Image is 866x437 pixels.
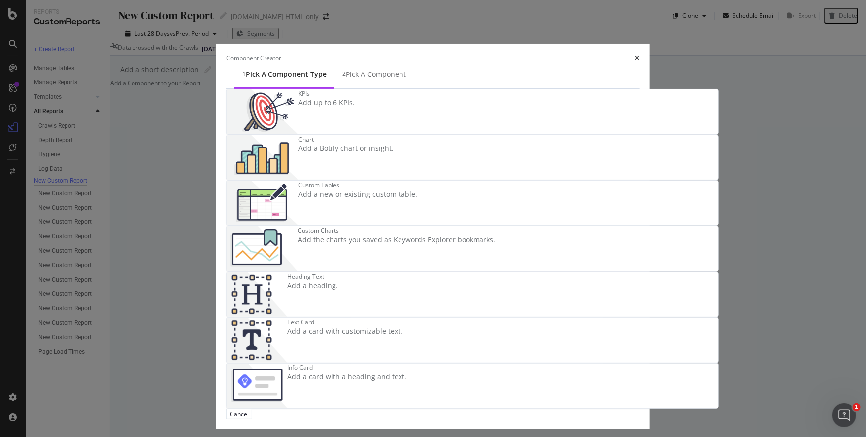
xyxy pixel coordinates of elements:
[227,181,298,225] img: CzM_nd8v.png
[298,226,496,235] div: Custom Charts
[298,189,417,199] div: Add a new or existing custom table.
[287,372,406,382] div: Add a card with a heading and text.
[227,364,287,408] img: 9fcGIRyhgxRLRpur6FCk681sBQ4rDmX99LnU5EkywwAAAAAElFTkSuQmCC
[227,272,287,317] img: CtJ9-kHf.png
[287,326,402,336] div: Add a card with customizable text.
[287,318,402,326] div: Text Card
[298,89,355,98] div: KPIs
[298,98,355,108] div: Add up to 6 KPIs.
[242,70,246,78] div: 1
[227,318,287,363] img: CIPqJSrR.png
[226,54,281,62] div: Component Creator
[287,364,406,372] div: Info Card
[287,272,338,281] div: Heading Text
[287,281,338,291] div: Add a heading.
[298,235,496,245] div: Add the charts you saved as Keywords Explorer bookmarks.
[342,70,346,78] div: 2
[227,135,298,180] img: BHjNRGjj.png
[832,403,856,427] iframe: Intercom live chat
[346,70,406,79] div: Pick a Component
[298,144,394,153] div: Add a Botify chart or insight.
[246,70,327,79] div: Pick a Component type
[227,89,298,134] img: __UUOcd1.png
[226,409,252,419] button: Cancel
[298,135,394,144] div: Chart
[853,403,861,411] span: 1
[635,54,640,62] div: times
[298,181,417,189] div: Custom Tables
[230,410,249,418] div: Cancel
[216,44,650,429] div: modal
[227,226,298,271] img: Chdk0Fza.png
